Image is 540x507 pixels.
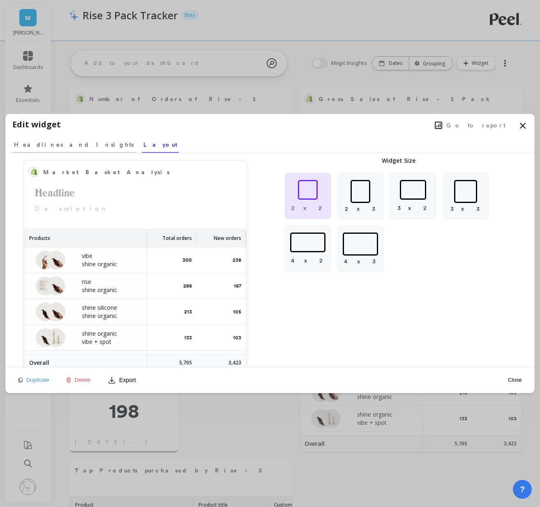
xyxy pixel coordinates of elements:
img: api.shopify.svg [31,168,37,175]
p: 103 [233,334,241,341]
h2: Headline [29,185,242,201]
img: MD_shine8oz_silicone_greybg_02.jpg [36,302,55,321]
p: 167 [234,282,241,290]
img: MD_shine8oz_organic_greybg_02.jpg [46,302,65,321]
nav: Tabs [12,134,528,153]
p: Description [29,204,242,214]
span: Layout [143,141,177,149]
p: Widget Size [382,157,415,165]
img: MD_shine8oz_organic_greybg_02.jpg [46,277,65,295]
button: ? [513,480,532,499]
img: MD_shine8oz_organic_greybg_02.jpg [46,251,65,270]
p: 105 [233,308,241,316]
span: Delete [75,377,91,383]
p: 3,423 [228,360,241,366]
p: shine organic [82,260,137,268]
p: 2 x 2 [291,204,324,212]
p: 3 x 3 [450,205,480,213]
button: Export [104,373,139,387]
span: Duplicate [26,377,49,383]
button: Close [505,376,524,383]
p: 133 [184,334,192,341]
p: rise [82,278,137,286]
p: 300 [182,256,192,264]
p: 4 x 3 [344,257,376,265]
img: duplicate icon [18,378,23,383]
p: shine organic [82,286,137,294]
p: 4 x 2 [291,256,325,265]
p: vibe [82,252,137,260]
span: Go to report [446,121,505,129]
span: ? [520,484,525,495]
button: Go to report [432,120,508,131]
img: dMvc6jvO-Recovered-1_1.png [36,277,55,295]
p: Products [29,230,50,242]
img: vibe_03.jpg [36,251,55,270]
p: 238 [233,256,241,264]
p: Total orders [162,230,192,242]
span: Headlines and Insights [14,141,134,149]
label: Overall [29,355,78,371]
img: MD_spot_vibe_01.jpg [46,328,65,347]
p: 3 x 2 [397,204,429,212]
p: shine organic [82,330,137,338]
button: Duplicate [16,376,52,383]
span: Market Basket Analysis [43,166,215,178]
p: vibe + spot [82,338,137,346]
p: 2 x 3 [345,205,376,213]
p: New orders [214,230,241,242]
p: 213 [184,308,192,316]
p: 5,705 [179,360,192,366]
p: shine organic [82,312,137,320]
p: 288 [183,282,192,290]
img: MD_shine8oz_organic_greybg_02.jpg [36,328,55,347]
p: shine silicone [82,304,137,312]
button: Delete [63,376,93,383]
span: Market Basket Analysis [43,168,170,177]
h1: Edit widget [12,118,61,131]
